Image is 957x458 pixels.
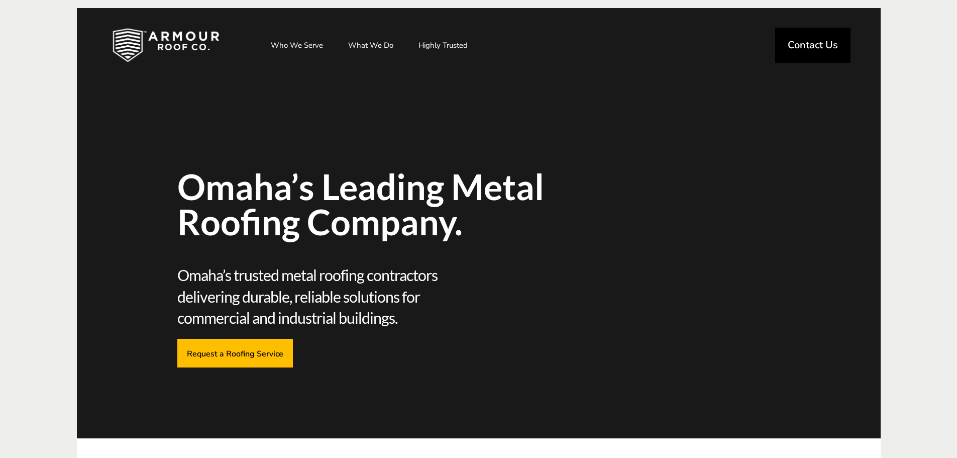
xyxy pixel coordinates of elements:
a: Who We Serve [261,33,333,58]
span: Omaha’s trusted metal roofing contractors delivering durable, reliable solutions for commercial a... [177,264,475,329]
a: Request a Roofing Service [177,339,293,368]
a: Contact Us [775,28,850,63]
span: Contact Us [788,40,838,50]
span: Request a Roofing Service [187,348,283,358]
a: Highly Trusted [408,33,478,58]
img: Industrial and Commercial Roofing Company | Armour Roof Co. [96,20,235,70]
a: What We Do [338,33,403,58]
span: Omaha’s Leading Metal Roofing Company. [177,169,624,239]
